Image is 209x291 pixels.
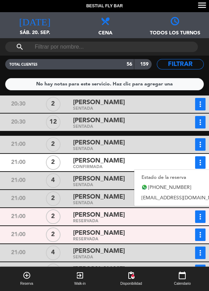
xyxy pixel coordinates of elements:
button: exit_to_appWalk-in [53,267,106,291]
div: 12 [46,115,61,130]
span: [PERSON_NAME] [73,174,125,184]
button: more_vert [195,247,206,259]
button: more_vert [195,98,206,110]
span: [PERSON_NAME] [73,116,125,126]
button: Filtrar [157,59,204,69]
i: more_vert [196,158,204,167]
span: Walk-in [74,281,86,286]
div: 2 [46,264,61,278]
div: SENTADA [73,107,173,110]
div: SENTADA [73,202,173,205]
span: [PERSON_NAME] [73,210,125,220]
div: 20:30 [1,98,36,110]
div: CONFIRMADA [73,166,173,169]
i: more_vert [196,231,204,239]
span: TOTAL CLIENTES [9,63,38,66]
div: 4 [46,173,61,188]
i: more_vert [196,100,204,108]
button: more_vert [195,210,206,223]
div: 21:00 [1,174,36,187]
button: more_vert [195,265,206,277]
div: RESERVADA [73,238,173,241]
span: Reserva [20,281,33,286]
i: calendar_today [178,271,186,280]
button: more_vert [195,228,206,241]
div: 21:00 [1,192,36,205]
button: more_vert [195,116,206,128]
span: fiber_manual_record [131,274,135,278]
div: 2 [46,191,61,206]
i: [DATE] [19,16,50,25]
button: more_vert [195,138,206,151]
i: more_vert [196,249,204,257]
div: 21:00 [1,156,36,169]
div: SENTADA [73,125,173,128]
div: 4 [46,246,61,260]
i: exit_to_app [76,271,84,280]
div: No hay notas para este servicio. Haz clic para agregar una [36,80,173,88]
div: 2 [46,209,61,224]
i: more_vert [196,118,204,126]
span: pending_actions [127,271,135,280]
i: search [16,43,24,51]
div: 2 [46,155,61,170]
div: 20:30 [1,116,36,128]
span: [PHONE_NUMBER] [148,184,191,192]
i: more_vert [196,140,204,149]
div: 21:00 [1,265,36,277]
div: SENTADA [73,184,173,187]
button: more_vert [195,156,206,169]
span: [PERSON_NAME] [73,138,125,148]
span: [PERSON_NAME] [73,192,125,202]
span: [PERSON_NAME] [73,98,125,108]
div: 2 [46,227,61,242]
div: 21:00 [1,228,36,241]
span: Calendario [174,281,191,286]
div: SENTADA [73,148,173,151]
div: 2 [46,137,61,152]
input: Filtrar por nombre... [34,42,169,52]
div: 21:00 [1,210,36,223]
span: [PERSON_NAME] [73,228,125,238]
div: 2 [46,97,61,111]
span: Bestial Fly Bar [86,3,123,10]
i: more_vert [196,213,204,221]
div: 21:00 [1,247,36,259]
div: SENTADA [73,256,173,259]
div: 21:00 [1,138,36,151]
button: calendar_todayCalendario [156,267,209,291]
strong: 159 [140,62,150,67]
div: RESERVADA [73,220,173,223]
strong: 56 [127,62,132,67]
i: add_circle_outline [23,271,31,280]
span: [PERSON_NAME] [73,156,125,166]
span: [PERSON_NAME] [73,246,125,256]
